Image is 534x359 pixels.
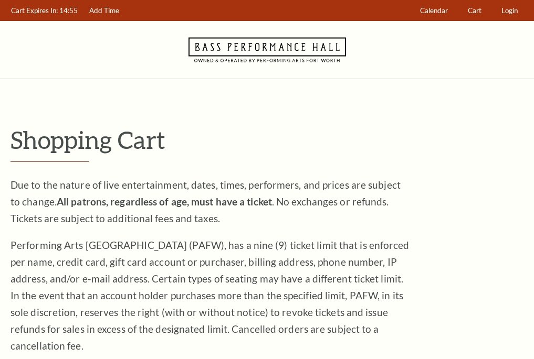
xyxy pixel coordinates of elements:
[57,195,272,208] strong: All patrons, regardless of age, must have a ticket
[11,126,523,153] p: Shopping Cart
[11,237,410,354] p: Performing Arts [GEOGRAPHIC_DATA] (PAFW), has a nine (9) ticket limit that is enforced per name, ...
[420,6,448,15] span: Calendar
[468,6,481,15] span: Cart
[85,1,124,21] a: Add Time
[11,179,401,224] span: Due to the nature of live entertainment, dates, times, performers, and prices are subject to chan...
[497,1,523,21] a: Login
[463,1,487,21] a: Cart
[59,6,78,15] span: 14:55
[415,1,453,21] a: Calendar
[501,6,518,15] span: Login
[11,6,58,15] span: Cart Expires In:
